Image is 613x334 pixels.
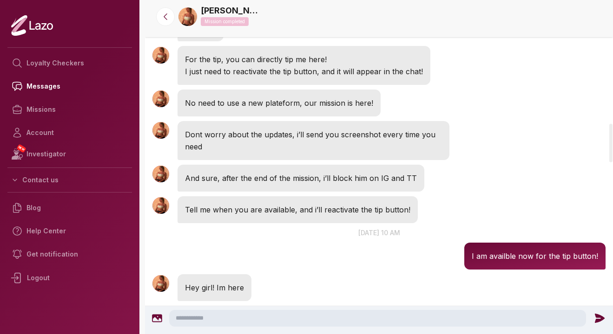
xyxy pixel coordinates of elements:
[7,144,132,164] a: NEWInvestigator
[185,204,410,216] p: Tell me when you are available, and i’ll reactivate the tip button!
[7,196,132,219] a: Blog
[185,128,442,153] p: Dont worry about the updates, i’ll send you screenshot every time you need
[7,51,132,75] a: Loyalty Checkers
[7,219,132,243] a: Help Center
[7,75,132,98] a: Messages
[7,172,132,188] button: Contact us
[152,166,169,182] img: User avatar
[152,47,169,64] img: User avatar
[152,122,169,139] img: User avatar
[178,7,197,26] img: 5dd41377-3645-4864-a336-8eda7bc24f8f
[152,90,169,107] img: User avatar
[16,144,26,153] span: NEW
[7,243,132,266] a: Get notification
[152,197,169,214] img: User avatar
[472,250,598,262] p: I am availble now for the tip button!
[145,228,613,238] p: [DATE] 10 am
[185,172,417,184] p: And sure, after the end of the mission, i’ll block him on IG and TT
[185,65,423,77] p: I just need to reactivate the tip button, and it will appear in the chat!
[185,53,423,65] p: For the tip, you can directly tip me here!
[152,275,169,292] img: User avatar
[201,17,249,26] p: Mission completed
[201,4,261,17] a: [PERSON_NAME]
[185,97,373,109] p: No need to use a new plateform, our mission is here!
[7,121,132,144] a: Account
[185,282,244,294] p: Hey girl! Im here
[7,266,132,290] div: Logout
[7,98,132,121] a: Missions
